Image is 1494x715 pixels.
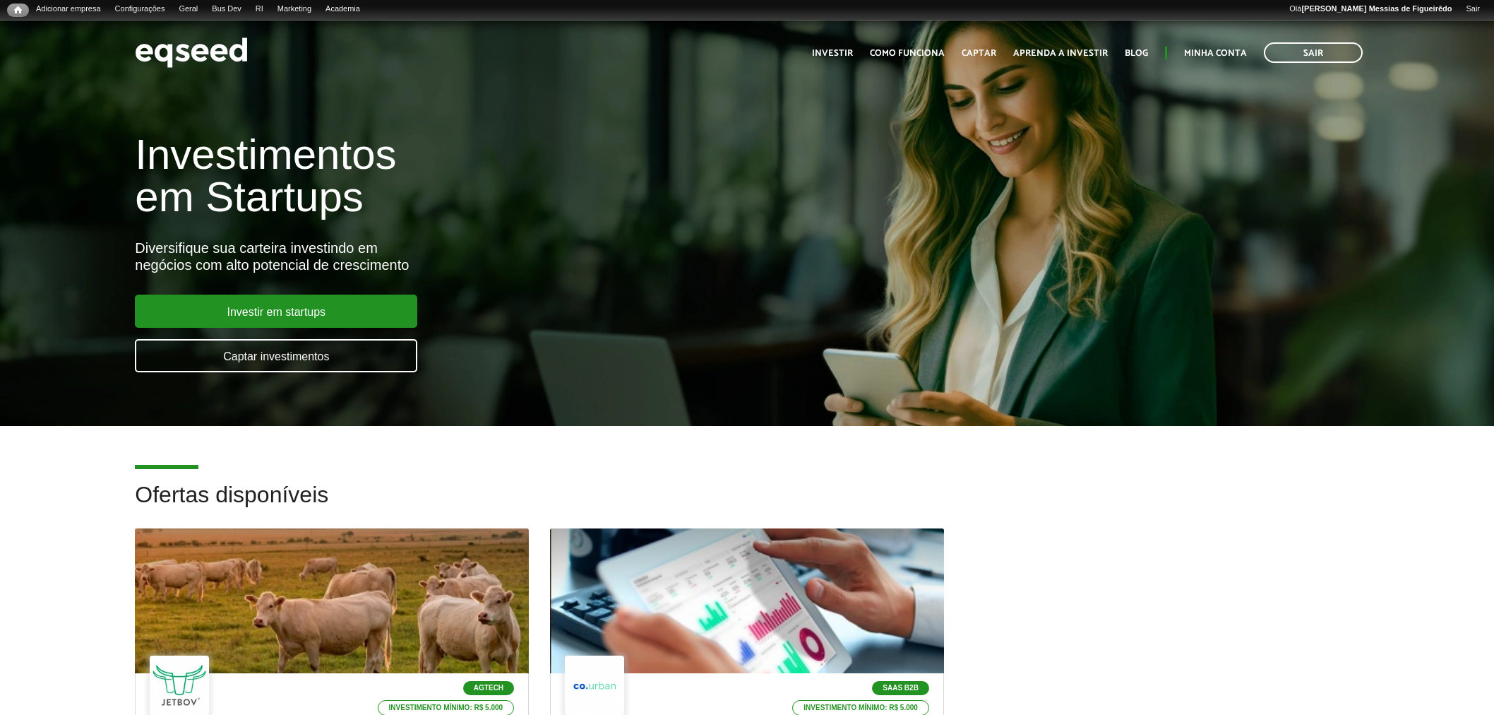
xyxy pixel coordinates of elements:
[1184,49,1247,58] a: Minha conta
[870,49,945,58] a: Como funciona
[463,681,514,695] p: Agtech
[318,4,367,15] a: Academia
[14,5,22,15] span: Início
[205,4,249,15] a: Bus Dev
[172,4,205,15] a: Geral
[1282,4,1459,15] a: Olá[PERSON_NAME] Messias de Figueirêdo
[1013,49,1108,58] a: Aprenda a investir
[962,49,996,58] a: Captar
[1264,42,1363,63] a: Sair
[135,240,861,273] div: Diversifique sua carteira investindo em negócios com alto potencial de crescimento
[135,339,417,372] a: Captar investimentos
[135,483,1358,528] h2: Ofertas disponíveis
[135,134,861,218] h1: Investimentos em Startups
[270,4,318,15] a: Marketing
[812,49,853,58] a: Investir
[1125,49,1148,58] a: Blog
[1301,4,1452,13] strong: [PERSON_NAME] Messias de Figueirêdo
[1459,4,1487,15] a: Sair
[872,681,929,695] p: SaaS B2B
[7,4,29,17] a: Início
[135,34,248,71] img: EqSeed
[108,4,172,15] a: Configurações
[135,295,417,328] a: Investir em startups
[249,4,270,15] a: RI
[29,4,108,15] a: Adicionar empresa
